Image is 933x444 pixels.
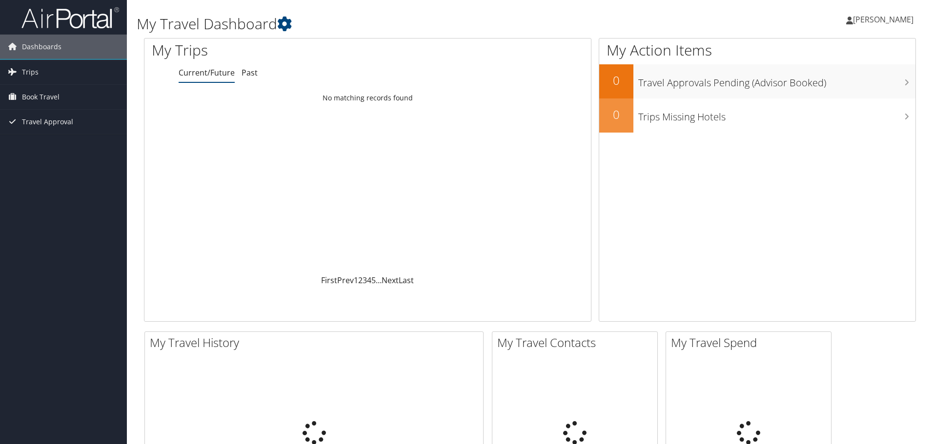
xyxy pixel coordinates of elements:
h3: Trips Missing Hotels [638,105,915,124]
a: Last [399,275,414,286]
td: No matching records found [144,89,591,107]
h1: My Trips [152,40,398,60]
a: 0Travel Approvals Pending (Advisor Booked) [599,64,915,98]
a: 0Trips Missing Hotels [599,98,915,133]
a: [PERSON_NAME] [846,5,923,34]
a: First [321,275,337,286]
a: 4 [367,275,371,286]
h2: My Travel History [150,334,483,351]
a: Prev [337,275,354,286]
span: Trips [22,60,39,84]
h1: My Travel Dashboard [137,14,661,34]
span: … [376,275,382,286]
h2: My Travel Contacts [497,334,657,351]
h1: My Action Items [599,40,915,60]
span: Dashboards [22,35,61,59]
h3: Travel Approvals Pending (Advisor Booked) [638,71,915,90]
img: airportal-logo.png [21,6,119,29]
span: Travel Approval [22,110,73,134]
a: 2 [358,275,363,286]
h2: 0 [599,106,633,123]
h2: 0 [599,72,633,89]
span: [PERSON_NAME] [853,14,913,25]
a: Current/Future [179,67,235,78]
h2: My Travel Spend [671,334,831,351]
a: Past [242,67,258,78]
a: 5 [371,275,376,286]
a: Next [382,275,399,286]
span: Book Travel [22,85,60,109]
a: 3 [363,275,367,286]
a: 1 [354,275,358,286]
